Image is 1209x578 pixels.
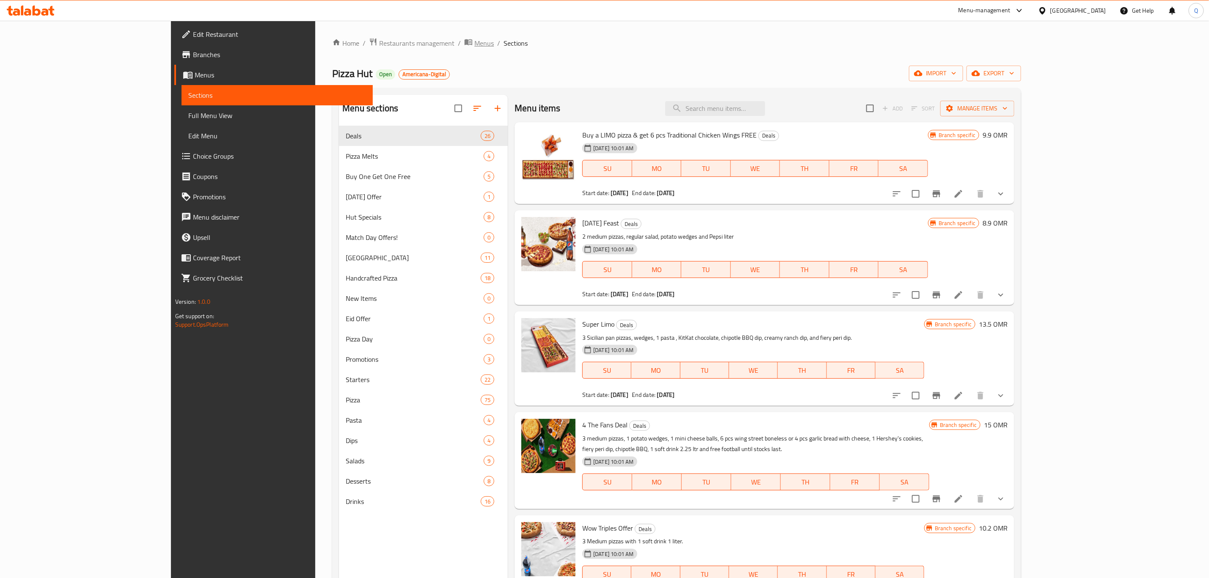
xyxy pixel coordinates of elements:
span: export [973,68,1014,79]
span: Restaurants management [379,38,454,48]
button: TU [681,261,731,278]
span: 9 [484,457,494,465]
span: Select to update [907,185,925,203]
h6: 15 OMR [984,419,1008,431]
div: Salads [346,456,484,466]
button: Branch-specific-item [926,385,947,406]
button: sort-choices [887,489,907,509]
div: items [484,354,494,364]
span: Start date: [582,289,609,300]
span: Menus [474,38,494,48]
span: FR [830,364,872,377]
span: Pasta [346,415,484,425]
span: SU [586,364,628,377]
h6: 9.9 OMR [983,129,1008,141]
span: [DATE] 10:01 AM [590,458,637,466]
button: TU [680,362,729,379]
span: Branch specific [936,421,980,429]
span: Buy a LIMO pizza & get 6 pcs Traditional Chicken Wings FREE [582,129,757,141]
a: Promotions [174,187,373,207]
div: Wing Street [346,253,481,263]
button: SU [582,160,632,177]
button: SA [876,362,924,379]
span: Upsell [193,232,366,242]
img: Buy a LIMO pizza & get 6 pcs Traditional Chicken Wings FREE [521,129,576,183]
span: Sections [188,90,366,100]
div: Buy One Get One Free5 [339,166,508,187]
span: Drinks [346,496,481,506]
h6: 10.2 OMR [979,522,1008,534]
span: TU [684,364,726,377]
span: Deals [346,131,481,141]
b: [DATE] [657,289,675,300]
div: Pizza75 [339,390,508,410]
span: Choice Groups [193,151,366,161]
span: [GEOGRAPHIC_DATA] [346,253,481,263]
span: Edit Restaurant [193,29,366,39]
div: items [484,293,494,303]
button: delete [970,385,991,406]
div: Deals [635,524,655,534]
p: 3 Sicilian pan pizzas, wedges, 1 pasta , KitKat chocolate, chipotle BBQ dip, creamy ranch dip, an... [582,333,924,343]
button: WE [731,261,780,278]
span: 26 [481,132,494,140]
a: Restaurants management [369,38,454,49]
button: TH [781,473,830,490]
nav: breadcrumb [332,38,1021,49]
button: MO [631,362,680,379]
span: [DATE] 10:01 AM [590,144,637,152]
a: Edit Restaurant [174,24,373,44]
span: SA [882,162,925,175]
span: Start date: [582,389,609,400]
div: Pizza [346,395,481,405]
div: items [484,476,494,486]
img: Wow Triples Offer [521,522,576,576]
b: [DATE] [657,389,675,400]
div: [DATE] Offer1 [339,187,508,207]
button: show more [991,385,1011,406]
div: Deals [621,219,642,229]
div: Desserts8 [339,471,508,491]
p: 2 medium pizzas, regular salad, potato wedges and Pepsi liter [582,231,928,242]
div: Salads9 [339,451,508,471]
div: Eid Offer1 [339,308,508,329]
span: 0 [484,295,494,303]
button: SA [880,473,929,490]
div: National Day Offer [346,192,484,202]
span: TU [685,476,728,488]
span: TH [784,476,827,488]
div: items [484,232,494,242]
div: Starters22 [339,369,508,390]
a: Grocery Checklist [174,268,373,288]
div: items [481,253,494,263]
svg: Show Choices [996,391,1006,401]
span: 16 [481,498,494,506]
div: Handcrafted Pizza [346,273,481,283]
button: FR [829,261,879,278]
span: 1 [484,193,494,201]
button: Manage items [940,101,1014,116]
button: Branch-specific-item [926,489,947,509]
span: 5 [484,173,494,181]
span: End date: [632,187,655,198]
a: Full Menu View [182,105,373,126]
a: Edit menu item [953,290,964,300]
button: SA [879,261,928,278]
span: Branch specific [931,524,975,532]
a: Edit menu item [953,189,964,199]
span: Coupons [193,171,366,182]
a: Coupons [174,166,373,187]
button: sort-choices [887,184,907,204]
span: SU [586,264,628,276]
div: items [481,395,494,405]
button: show more [991,184,1011,204]
span: import [916,68,956,79]
b: [DATE] [611,389,628,400]
div: items [481,496,494,506]
div: items [484,212,494,222]
span: 4 [484,152,494,160]
span: SA [879,364,921,377]
button: TU [682,473,731,490]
